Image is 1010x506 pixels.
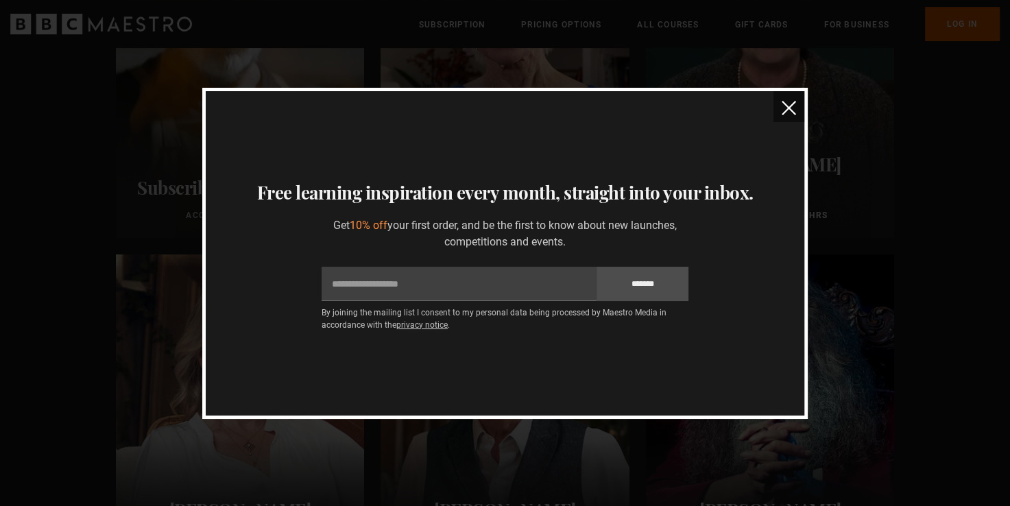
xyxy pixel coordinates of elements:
[322,306,688,331] p: By joining the mailing list I consent to my personal data being processed by Maestro Media in acc...
[396,320,448,330] a: privacy notice
[222,179,789,206] h3: Free learning inspiration every month, straight into your inbox.
[350,219,387,232] span: 10% off
[322,217,688,250] p: Get your first order, and be the first to know about new launches, competitions and events.
[773,91,804,122] button: close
